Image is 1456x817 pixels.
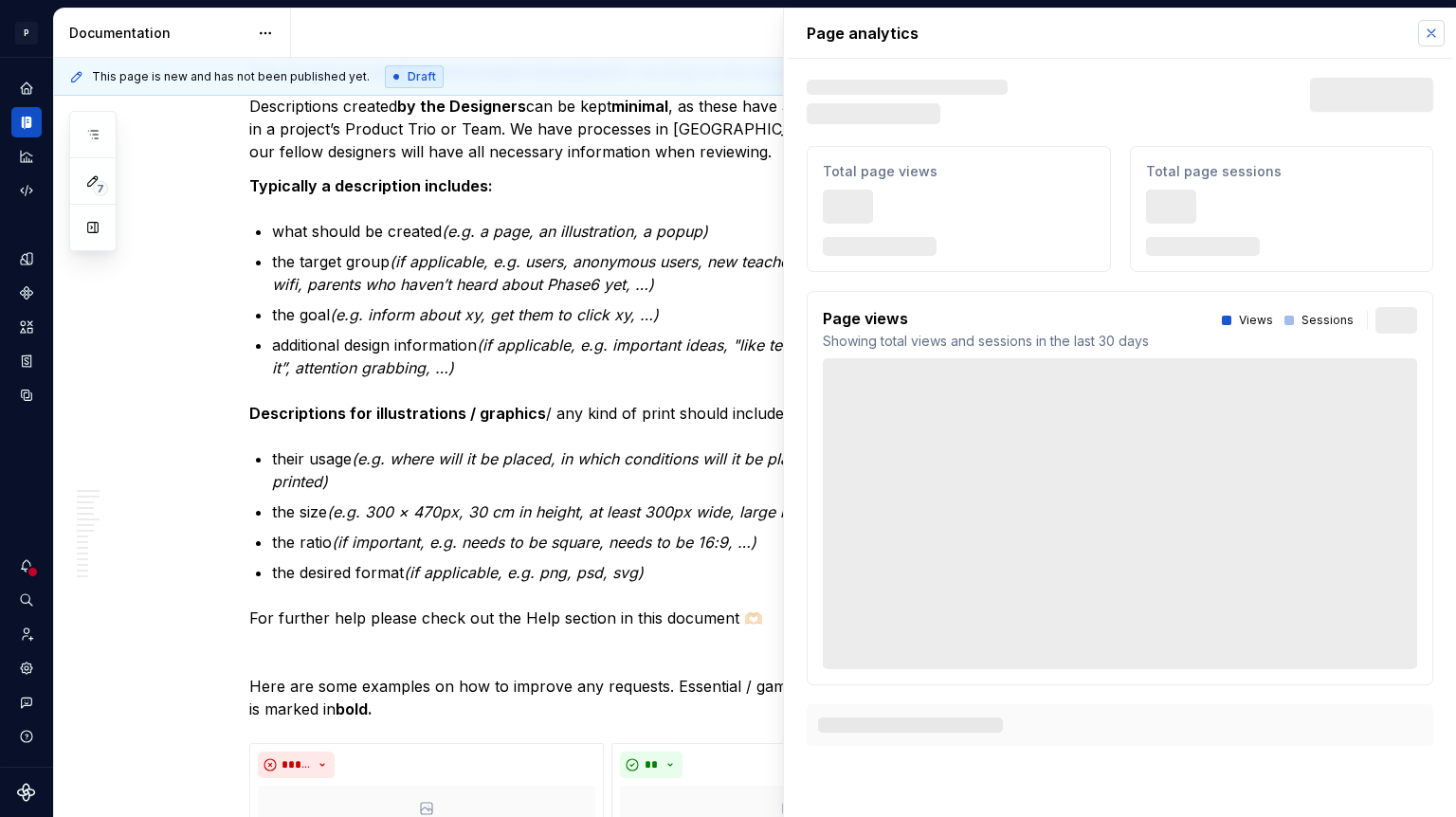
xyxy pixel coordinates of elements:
p: Page analytics [807,9,1433,58]
a: Settings [11,653,42,683]
p: the ratio [272,531,966,554]
p: Here are some examples on how to improve any requests. Essential / game changing information is m... [249,675,966,720]
em: (if applicable, e.g. users, anonymous users, new teachers, students with poor wifi, parents who h... [272,252,949,294]
p: the goal [272,303,966,326]
p: the size [272,500,966,523]
strong: minimal [611,97,668,116]
em: (e.g. a page, an illustration, a popup) [442,222,708,241]
strong: bold. [336,699,373,718]
button: P [4,12,49,53]
a: Invite team [11,619,42,649]
p: For further help please check out the Help section in this document 🫶🏻 [249,607,966,629]
em: (e.g. where will it be placed, in which conditions will it be placed, will it be digital or printed) [272,449,957,491]
a: Assets [11,312,42,342]
strong: Typically a description includes: [249,176,493,195]
p: Total page sessions [1146,162,1418,181]
em: (e.g. 300 × 470px, 30 cm in height, at least 300px wide, large banner of 3 × 5m) [327,502,911,521]
p: the desired format [272,561,966,584]
div: Documentation [69,24,248,43]
svg: Supernova Logo [17,783,36,802]
span: Draft [408,69,436,84]
p: Descriptions created can be kept , as these have already been discussed in a project’s Product Tr... [249,95,966,163]
em: (e.g. inform about xy, get them to click xy, …) [330,305,659,324]
a: Code automation [11,175,42,206]
div: P [15,22,38,45]
a: Design tokens [11,244,42,274]
p: Total page views [823,162,1095,181]
strong: Descriptions for illustrations / graphics [249,404,546,423]
a: Data sources [11,380,42,410]
p: their usage [272,447,966,493]
button: Contact support [11,687,42,717]
p: Sessions [1301,313,1354,328]
span: This page is new and has not been published yet. [92,69,370,84]
em: (if important, e.g. needs to be square, needs to be 16:9, …) [332,533,756,552]
p: Views [1239,313,1273,328]
a: Analytics [11,141,42,172]
p: / any kind of print should include: [249,402,966,425]
button: Search ⌘K [11,585,42,615]
span: 7 [93,181,108,196]
em: (if applicable, e.g. png, psd, svg) [404,563,644,582]
a: Components [11,278,42,308]
p: additional design information [272,334,966,379]
p: Showing total views and sessions in the last 30 days [823,332,1149,351]
p: what should be created [272,220,966,243]
a: Documentation [11,107,42,137]
p: Page views [823,307,1149,330]
button: Notifications [11,551,42,581]
strong: by the Designers [397,97,526,116]
em: (if applicable, e.g. important ideas, "like teachers could have made it”, attention grabbing, …) [272,336,962,377]
a: Home [11,73,42,103]
p: the target group [272,250,966,296]
a: Storybook stories [11,346,42,376]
